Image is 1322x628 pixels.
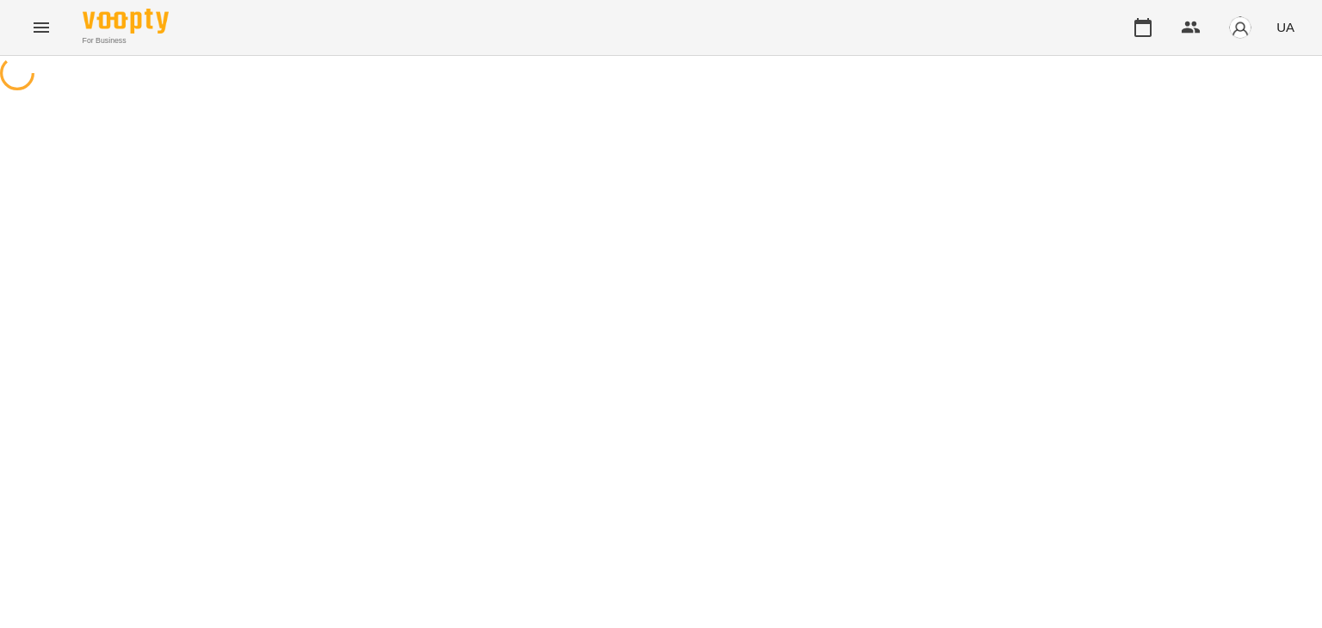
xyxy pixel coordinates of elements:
button: UA [1269,11,1301,43]
button: Menu [21,7,62,48]
img: avatar_s.png [1228,15,1252,40]
span: UA [1276,18,1294,36]
img: Voopty Logo [83,9,169,34]
span: For Business [83,35,169,46]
